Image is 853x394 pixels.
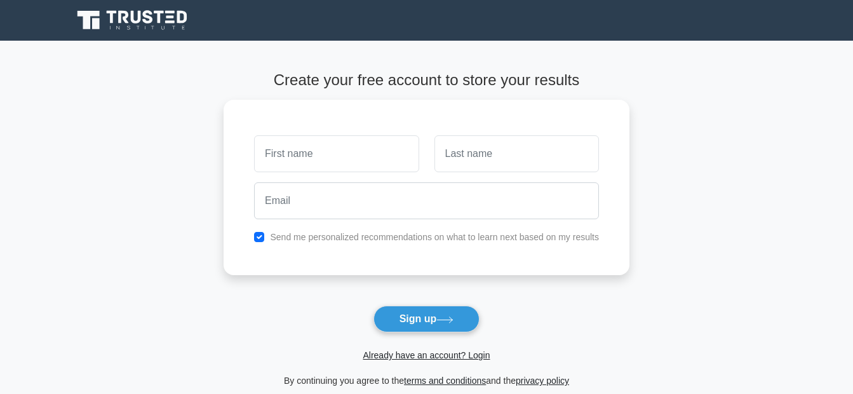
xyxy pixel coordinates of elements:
h4: Create your free account to store your results [224,71,629,90]
input: First name [254,135,419,172]
div: By continuing you agree to the and the [216,373,637,388]
input: Email [254,182,599,219]
a: privacy policy [516,376,569,386]
a: terms and conditions [404,376,486,386]
button: Sign up [373,306,480,332]
input: Last name [434,135,599,172]
label: Send me personalized recommendations on what to learn next based on my results [270,232,599,242]
a: Already have an account? Login [363,350,490,360]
